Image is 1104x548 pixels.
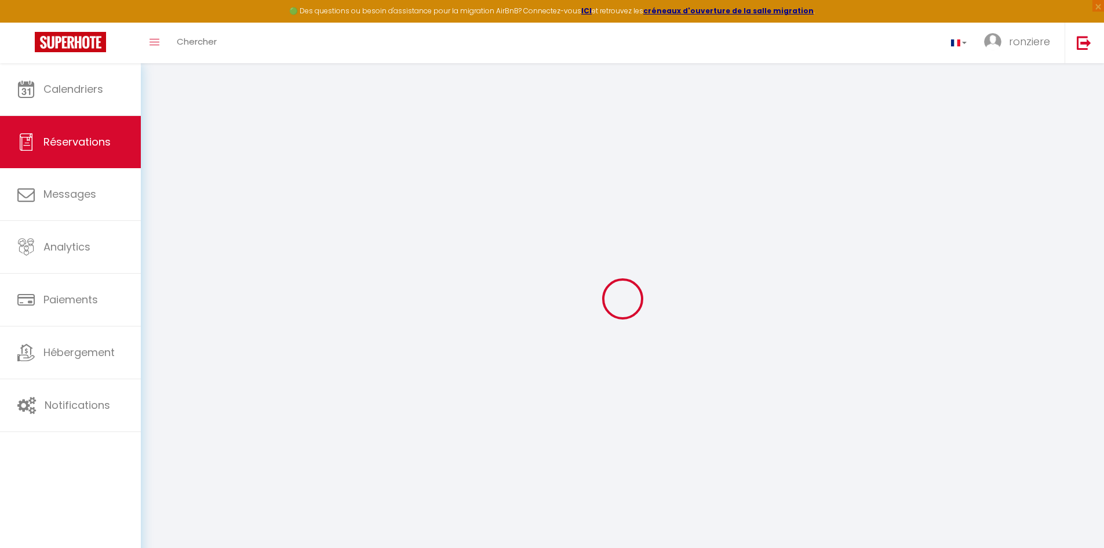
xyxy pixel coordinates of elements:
[43,345,115,360] span: Hébergement
[35,32,106,52] img: Super Booking
[1077,35,1091,50] img: logout
[975,23,1065,63] a: ... ronziere
[9,5,44,39] button: Ouvrir le widget de chat LiveChat
[43,187,96,201] span: Messages
[984,33,1001,50] img: ...
[168,23,225,63] a: Chercher
[43,292,98,307] span: Paiements
[177,35,217,48] span: Chercher
[643,6,814,16] a: créneaux d'ouverture de la salle migration
[45,398,110,412] span: Notifications
[581,6,592,16] a: ICI
[43,82,103,96] span: Calendriers
[1009,34,1050,49] span: ronziere
[43,239,90,254] span: Analytics
[43,135,111,149] span: Réservations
